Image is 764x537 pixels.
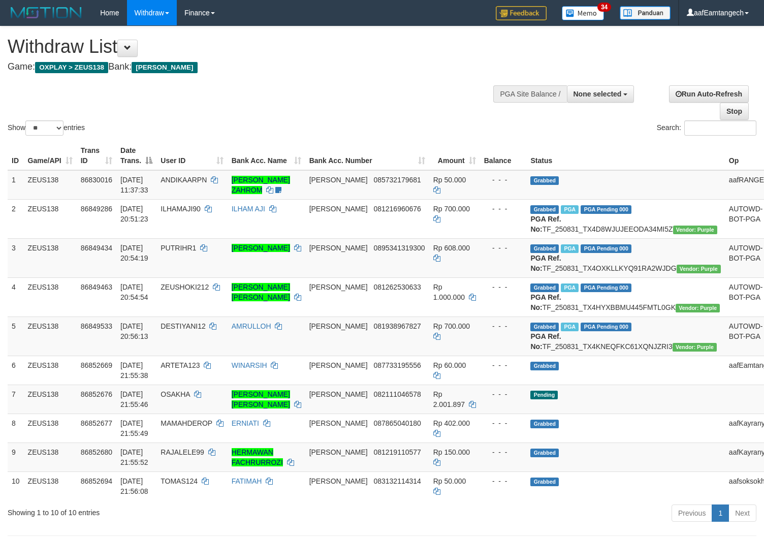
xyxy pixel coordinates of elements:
[530,323,559,331] span: Grabbed
[484,243,523,253] div: - - -
[429,141,480,170] th: Amount: activate to sort column ascending
[526,317,724,356] td: TF_250831_TX4KNEQFKC61XQNJZRI3
[161,244,196,252] span: PUTRIHR1
[81,322,112,330] span: 86849533
[484,204,523,214] div: - - -
[232,322,271,330] a: AMRULLOH
[81,419,112,427] span: 86852677
[530,205,559,214] span: Grabbed
[8,5,85,20] img: MOTION_logo.png
[232,390,290,408] a: [PERSON_NAME] [PERSON_NAME]
[562,6,604,20] img: Button%20Memo.svg
[433,390,465,408] span: Rp 2.001.897
[561,323,579,331] span: Marked by aafRornrotha
[120,361,148,380] span: [DATE] 21:55:38
[526,238,724,277] td: TF_250831_TX4OXKLLKYQ91RA2WJDG
[530,391,558,399] span: Pending
[24,170,77,200] td: ZEUS138
[309,283,368,291] span: [PERSON_NAME]
[684,120,756,136] input: Search:
[161,361,200,369] span: ARTETA123
[484,418,523,428] div: - - -
[712,504,729,522] a: 1
[677,265,721,273] span: Vendor URL: https://trx4.1velocity.biz
[120,244,148,262] span: [DATE] 20:54:19
[161,419,212,427] span: MAMAHDEROP
[116,141,156,170] th: Date Trans.: activate to sort column descending
[309,419,368,427] span: [PERSON_NAME]
[8,170,24,200] td: 1
[120,205,148,223] span: [DATE] 20:51:23
[373,283,421,291] span: Copy 081262530633 to clipboard
[433,283,465,301] span: Rp 1.000.000
[161,283,209,291] span: ZEUSHOKI212
[530,332,561,351] b: PGA Ref. No:
[24,141,77,170] th: Game/API: activate to sort column ascending
[433,322,470,330] span: Rp 700.000
[81,390,112,398] span: 86852676
[8,471,24,500] td: 10
[8,238,24,277] td: 3
[161,322,205,330] span: DESTIYANI12
[530,362,559,370] span: Grabbed
[8,385,24,414] td: 7
[309,176,368,184] span: [PERSON_NAME]
[161,448,204,456] span: RAJALELE99
[484,389,523,399] div: - - -
[309,205,368,213] span: [PERSON_NAME]
[24,277,77,317] td: ZEUS138
[373,244,425,252] span: Copy 0895341319300 to clipboard
[673,343,717,352] span: Vendor URL: https://trx4.1velocity.biz
[581,205,631,214] span: PGA Pending
[526,141,724,170] th: Status
[530,293,561,311] b: PGA Ref. No:
[161,205,201,213] span: ILHAMAJI90
[77,141,116,170] th: Trans ID: activate to sort column ascending
[433,205,470,213] span: Rp 700.000
[161,176,207,184] span: ANDIKAARPN
[673,226,717,234] span: Vendor URL: https://trx4.1velocity.biz
[672,504,712,522] a: Previous
[373,448,421,456] span: Copy 081219110577 to clipboard
[720,103,749,120] a: Stop
[484,282,523,292] div: - - -
[373,205,421,213] span: Copy 081216960676 to clipboard
[8,62,499,72] h4: Game: Bank:
[561,205,579,214] span: Marked by aafRornrotha
[728,504,756,522] a: Next
[8,141,24,170] th: ID
[120,176,148,194] span: [DATE] 11:37:33
[373,419,421,427] span: Copy 087865040180 to clipboard
[597,3,611,12] span: 34
[232,361,267,369] a: WINARSIH
[530,244,559,253] span: Grabbed
[81,448,112,456] span: 86852680
[120,419,148,437] span: [DATE] 21:55:49
[120,390,148,408] span: [DATE] 21:55:46
[8,120,85,136] label: Show entries
[24,385,77,414] td: ZEUS138
[493,85,566,103] div: PGA Site Balance /
[373,176,421,184] span: Copy 085732179681 to clipboard
[8,414,24,443] td: 8
[526,277,724,317] td: TF_250831_TX4HYXBBMU445FMTL0GK
[530,449,559,457] span: Grabbed
[561,244,579,253] span: Marked by aafRornrotha
[433,448,470,456] span: Rp 150.000
[433,419,470,427] span: Rp 402.000
[530,215,561,233] b: PGA Ref. No:
[8,503,311,518] div: Showing 1 to 10 of 10 entries
[373,361,421,369] span: Copy 087733195556 to clipboard
[232,448,283,466] a: HERMAWAN FACHRURROZI
[35,62,108,73] span: OXPLAY > ZEUS138
[81,176,112,184] span: 86830016
[305,141,429,170] th: Bank Acc. Number: activate to sort column ascending
[24,414,77,443] td: ZEUS138
[81,205,112,213] span: 86849286
[8,317,24,356] td: 5
[309,322,368,330] span: [PERSON_NAME]
[232,283,290,301] a: [PERSON_NAME] [PERSON_NAME]
[232,477,262,485] a: FATIMAH
[530,176,559,185] span: Grabbed
[484,476,523,486] div: - - -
